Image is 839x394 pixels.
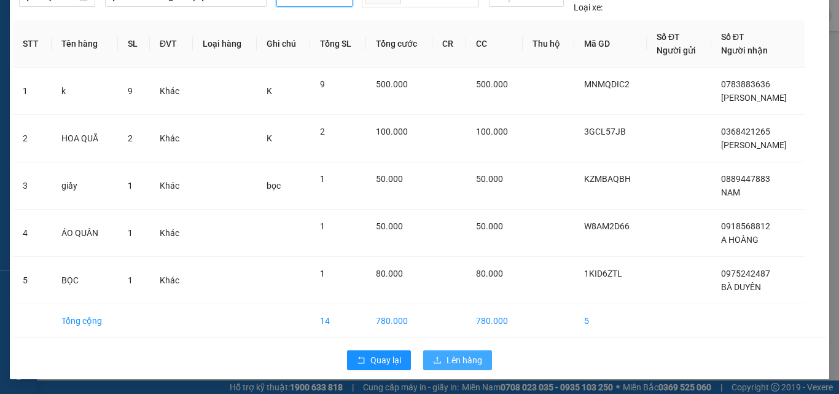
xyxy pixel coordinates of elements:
[432,20,466,68] th: CR
[584,221,630,231] span: W8AM2D66
[310,20,366,68] th: Tổng SL
[13,68,52,115] td: 1
[193,20,257,68] th: Loại hàng
[310,304,366,338] td: 14
[721,93,787,103] span: [PERSON_NAME]
[13,210,52,257] td: 4
[721,269,770,278] span: 0975242487
[267,133,272,143] span: K
[721,282,761,292] span: BÀ DUYÊN
[721,235,759,245] span: A HOÀNG
[150,162,193,210] td: Khác
[423,350,492,370] button: uploadLên hàng
[584,79,630,89] span: MNMQDIC2
[320,79,325,89] span: 9
[574,20,647,68] th: Mã GD
[52,210,117,257] td: ÁO QUẦN
[52,257,117,304] td: BỌC
[13,257,52,304] td: 5
[476,269,503,278] span: 80.000
[721,45,768,55] span: Người nhận
[52,115,117,162] td: HOA QUÃ
[150,210,193,257] td: Khác
[150,257,193,304] td: Khác
[13,115,52,162] td: 2
[584,174,631,184] span: KZMBAQBH
[476,221,503,231] span: 50.000
[657,45,696,55] span: Người gửi
[357,356,365,366] span: rollback
[13,20,52,68] th: STT
[52,162,117,210] td: giầy
[257,20,310,68] th: Ghi chú
[584,127,626,136] span: 3GCL57JB
[721,32,744,42] span: Số ĐT
[267,181,281,191] span: bọc
[376,221,403,231] span: 50.000
[320,221,325,231] span: 1
[476,79,508,89] span: 500.000
[128,86,133,96] span: 9
[574,304,647,338] td: 5
[523,20,574,68] th: Thu hộ
[466,20,523,68] th: CC
[128,228,133,238] span: 1
[150,68,193,115] td: Khác
[721,187,740,197] span: NAM
[128,275,133,285] span: 1
[128,181,133,191] span: 1
[476,127,508,136] span: 100.000
[721,174,770,184] span: 0889447883
[721,140,787,150] span: [PERSON_NAME]
[366,304,432,338] td: 780.000
[376,127,408,136] span: 100.000
[347,350,411,370] button: rollbackQuay lại
[320,269,325,278] span: 1
[574,1,603,14] span: Loại xe:
[721,221,770,231] span: 0918568812
[267,86,272,96] span: K
[150,115,193,162] td: Khác
[376,79,408,89] span: 500.000
[370,353,401,367] span: Quay lại
[320,174,325,184] span: 1
[376,269,403,278] span: 80.000
[366,20,432,68] th: Tổng cước
[118,20,150,68] th: SL
[13,162,52,210] td: 3
[150,20,193,68] th: ĐVT
[721,79,770,89] span: 0783883636
[52,304,117,338] td: Tổng cộng
[320,127,325,136] span: 2
[584,269,622,278] span: 1KID6ZTL
[52,68,117,115] td: k
[52,20,117,68] th: Tên hàng
[433,356,442,366] span: upload
[476,174,503,184] span: 50.000
[657,32,680,42] span: Số ĐT
[466,304,523,338] td: 780.000
[128,133,133,143] span: 2
[447,353,482,367] span: Lên hàng
[721,127,770,136] span: 0368421265
[376,174,403,184] span: 50.000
